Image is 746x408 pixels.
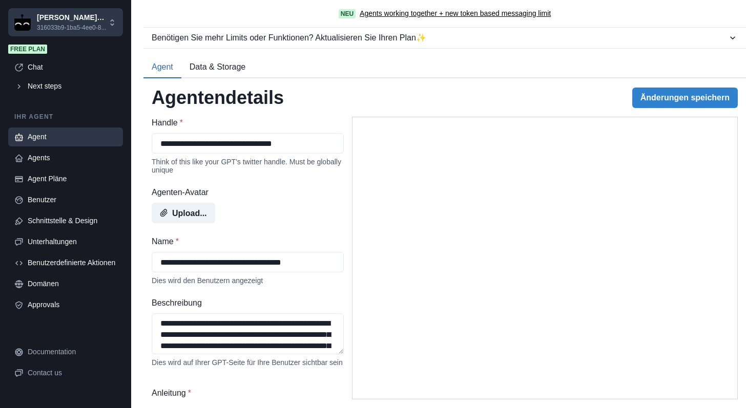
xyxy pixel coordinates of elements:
a: Documentation [8,342,123,361]
label: Anleitung [152,387,338,399]
button: Änderungen speichern [632,88,738,108]
iframe: Agent Chat [353,117,737,399]
div: Schnittstelle & Design [28,216,117,226]
div: Next steps [28,81,117,92]
div: Benutzer [28,195,117,205]
div: Agent [28,132,117,142]
button: Benötigen Sie mehr Limits oder Funktionen? Aktualisieren Sie Ihren Plan✨ [143,28,746,48]
div: Contact us [28,368,117,378]
div: Dies wird auf Ihrer GPT-Seite für Ihre Benutzer sichtbar sein [152,358,344,367]
span: Neu [339,9,356,18]
button: Data & Storage [181,57,254,78]
label: Agenten-Avatar [152,186,338,199]
div: Dies wird den Benutzern angezeigt [152,276,344,285]
div: Chat [28,62,117,73]
div: Unterhaltungen [28,237,117,247]
label: Handle [152,117,338,129]
div: Think of this like your GPT's twitter handle. Must be globally unique [152,158,344,174]
div: Domänen [28,278,117,289]
button: Chakra UI[PERSON_NAME] (Übungs...316033b9-1ba5-4ee0-8... [8,8,123,36]
h2: Agentendetails [152,87,284,109]
label: Name [152,235,338,248]
div: Benutzerdefinierte Aktionen [28,257,117,268]
div: Approvals [28,299,117,310]
button: Agent [143,57,181,78]
button: Upload... [152,203,215,223]
div: Documentation [28,347,117,357]
a: Agents working together + new token based messaging limit [360,8,551,19]
div: Agents [28,153,117,163]
span: Free plan [8,45,47,54]
p: Ihr Agent [8,112,123,121]
p: 316033b9-1ba5-4ee0-8... [37,23,108,32]
div: Agent Pläne [28,174,117,184]
img: Chakra UI [14,14,31,31]
label: Beschreibung [152,297,338,309]
p: [PERSON_NAME] (Übungs... [37,12,108,23]
div: Benötigen Sie mehr Limits oder Funktionen? Aktualisieren Sie Ihren Plan ✨ [152,32,728,44]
